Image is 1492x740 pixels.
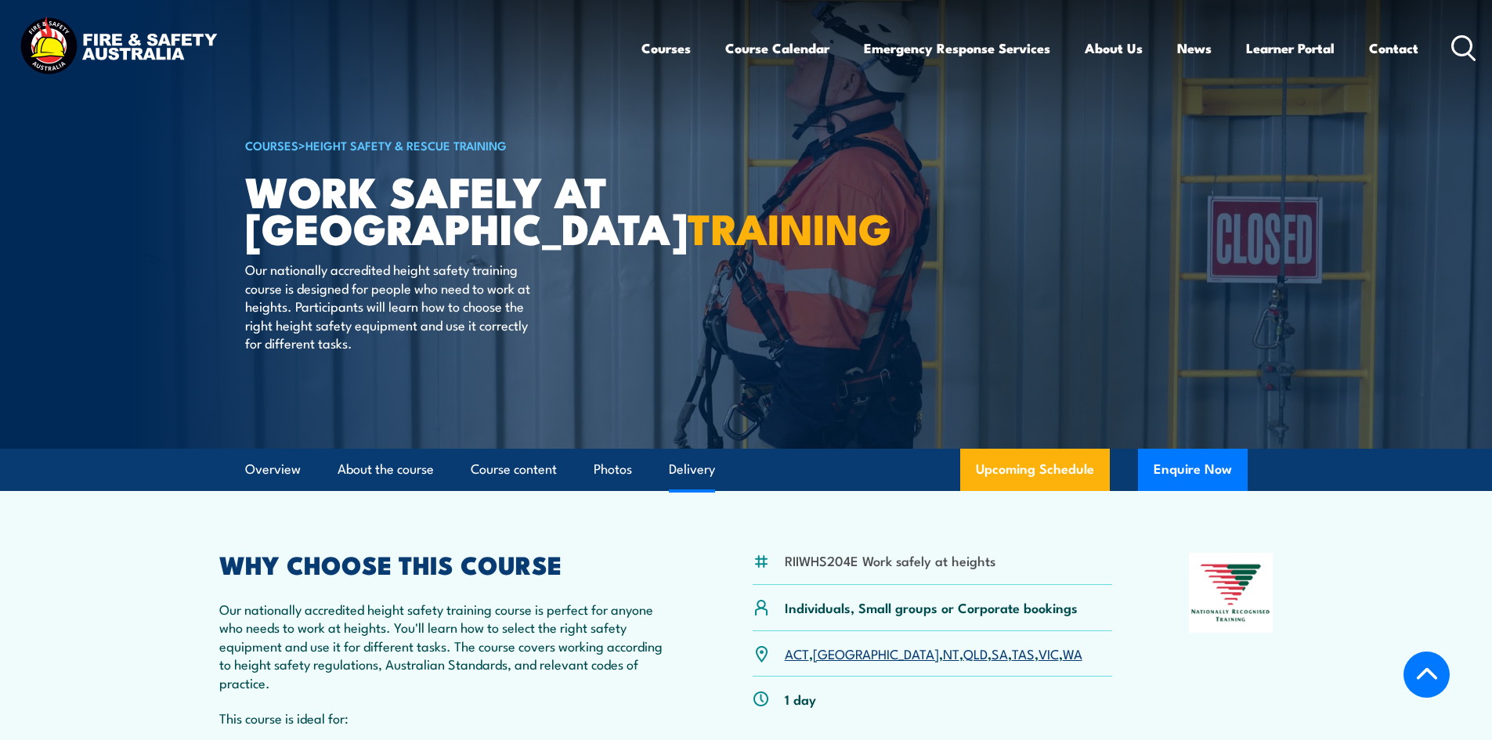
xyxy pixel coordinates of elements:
a: VIC [1039,644,1059,662]
a: Delivery [669,449,715,490]
p: , , , , , , , [785,644,1082,662]
a: Photos [594,449,632,490]
h1: Work Safely at [GEOGRAPHIC_DATA] [245,172,632,245]
button: Enquire Now [1138,449,1248,491]
strong: TRAINING [688,194,891,259]
p: Our nationally accredited height safety training course is designed for people who need to work a... [245,260,531,352]
a: QLD [963,644,988,662]
a: Upcoming Schedule [960,449,1110,491]
a: Overview [245,449,301,490]
a: About the course [338,449,434,490]
a: ACT [785,644,809,662]
a: TAS [1012,644,1035,662]
a: Emergency Response Services [864,27,1050,69]
a: WA [1063,644,1082,662]
a: News [1177,27,1212,69]
a: Course Calendar [725,27,829,69]
h6: > [245,135,632,154]
a: [GEOGRAPHIC_DATA] [813,644,939,662]
a: Contact [1369,27,1418,69]
li: RIIWHS204E Work safely at heights [785,551,995,569]
h2: WHY CHOOSE THIS COURSE [219,553,677,575]
a: Course content [471,449,557,490]
p: Individuals, Small groups or Corporate bookings [785,598,1078,616]
a: NT [943,644,959,662]
p: This course is ideal for: [219,709,677,727]
p: Our nationally accredited height safety training course is perfect for anyone who needs to work a... [219,600,677,691]
a: About Us [1085,27,1143,69]
a: SA [992,644,1008,662]
a: Courses [641,27,691,69]
a: Height Safety & Rescue Training [305,136,507,153]
a: Learner Portal [1246,27,1335,69]
p: 1 day [785,690,816,708]
img: Nationally Recognised Training logo. [1189,553,1273,633]
a: COURSES [245,136,298,153]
